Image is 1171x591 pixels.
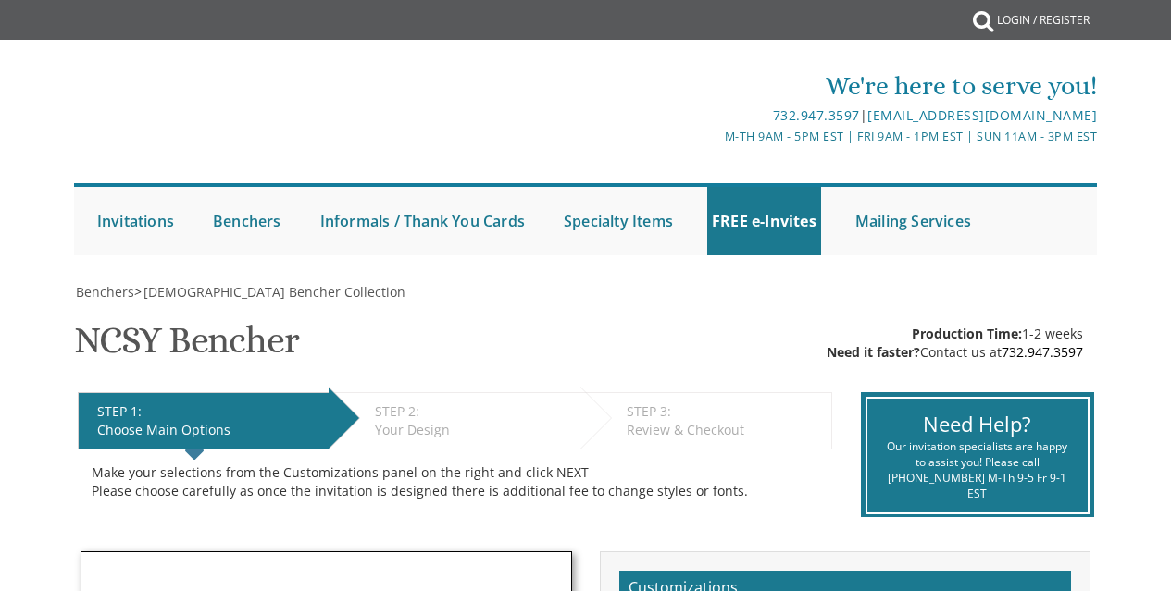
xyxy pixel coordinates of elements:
[627,402,822,421] div: STEP 3:
[627,421,822,439] div: Review & Checkout
[867,106,1097,124] a: [EMAIL_ADDRESS][DOMAIN_NAME]
[912,325,1022,342] span: Production Time:
[416,105,1097,127] div: |
[74,283,134,301] a: Benchers
[142,283,405,301] a: [DEMOGRAPHIC_DATA] Bencher Collection
[143,283,405,301] span: [DEMOGRAPHIC_DATA] Bencher Collection
[559,187,678,255] a: Specialty Items
[881,410,1074,438] div: Need Help?
[92,463,818,500] div: Make your selections from the Customizations panel on the right and click NEXT Please choose care...
[416,127,1097,146] div: M-Th 9am - 5pm EST | Fri 9am - 1pm EST | Sun 11am - 3pm EST
[827,343,920,361] span: Need it faster?
[707,187,821,255] a: FREE e-Invites
[1002,343,1083,361] a: 732.947.3597
[881,438,1074,502] div: Our invitation specialists are happy to assist you! Please call [PHONE_NUMBER] M-Th 9-5 Fr 9-1 EST
[851,187,976,255] a: Mailing Services
[93,187,179,255] a: Invitations
[74,320,299,375] h1: NCSY Bencher
[827,325,1083,362] div: 1-2 weeks Contact us at
[416,68,1097,105] div: We're here to serve you!
[375,421,571,439] div: Your Design
[76,283,134,301] span: Benchers
[375,402,571,421] div: STEP 2:
[773,106,860,124] a: 732.947.3597
[134,283,405,301] span: >
[208,187,286,255] a: Benchers
[97,402,320,421] div: STEP 1:
[97,421,320,439] div: Choose Main Options
[316,187,529,255] a: Informals / Thank You Cards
